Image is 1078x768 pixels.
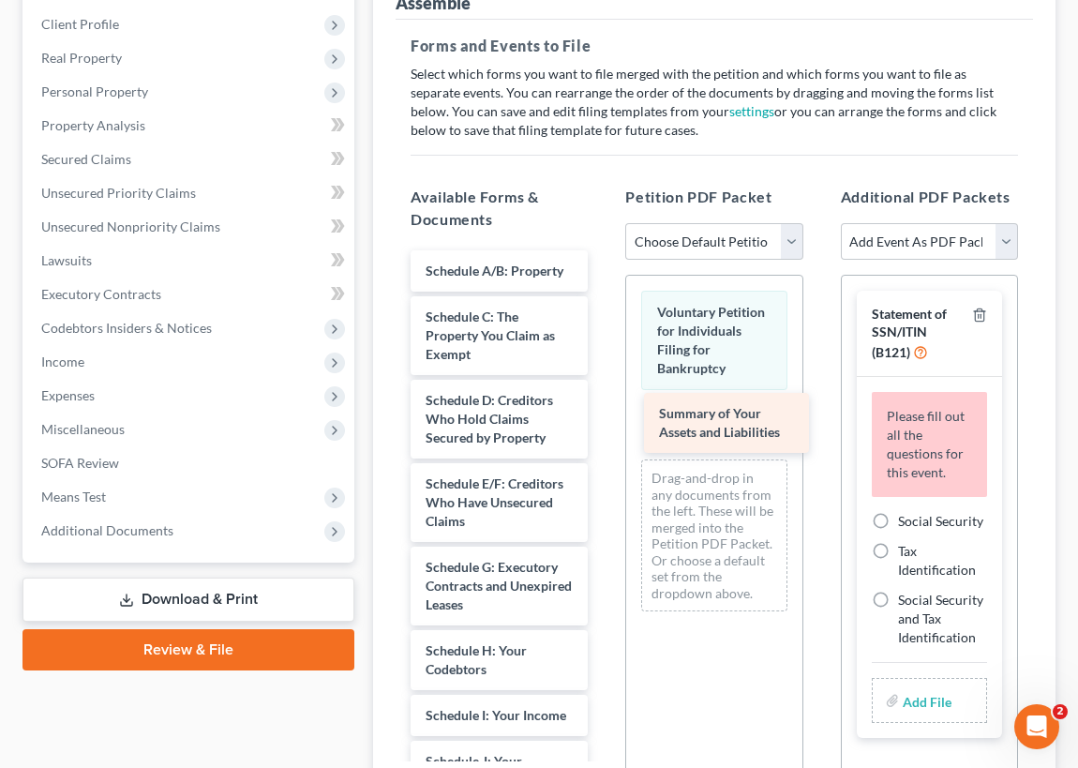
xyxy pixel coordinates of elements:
h5: Additional PDF Packets [841,186,1018,208]
a: Download & Print [22,578,354,622]
span: Property Analysis [41,117,145,133]
span: Please fill out all the questions for this event. [887,408,965,480]
div: Drag-and-drop in any documents from the left. These will be merged into the Petition PDF Packet. ... [641,459,786,611]
a: Unsecured Nonpriority Claims [26,210,354,244]
span: Client Profile [41,16,119,32]
span: Income [41,354,84,369]
h5: Available Forms & Documents [411,186,588,231]
span: Executory Contracts [41,286,161,302]
a: Review & File [22,629,354,670]
a: SOFA Review [26,446,354,480]
span: Voluntary Petition for Individuals Filing for Bankruptcy [657,304,765,376]
a: settings [729,103,774,119]
a: Lawsuits [26,244,354,278]
span: Codebtors Insiders & Notices [41,320,212,336]
span: Social Security and Tax Identification [898,592,983,645]
span: Unsecured Priority Claims [41,185,196,201]
span: Personal Property [41,83,148,99]
a: Secured Claims [26,143,354,176]
p: Select which forms you want to file merged with the petition and which forms you want to file as ... [411,65,1018,140]
span: Unsecured Nonpriority Claims [41,218,220,234]
h5: Forms and Events to File [411,35,1018,57]
span: SOFA Review [41,455,119,471]
span: Statement of SSN/ITIN (B121) [872,306,947,359]
span: Schedule I: Your Income [426,707,566,723]
span: Additional Documents [41,522,173,538]
span: Petition PDF Packet [625,188,771,205]
a: Property Analysis [26,109,354,143]
iframe: Intercom live chat [1014,704,1059,749]
span: Schedule H: Your Codebtors [426,642,527,677]
span: Lawsuits [41,252,92,268]
span: Means Test [41,489,106,504]
span: Real Property [41,50,122,66]
span: Miscellaneous [41,421,125,437]
a: Unsecured Priority Claims [26,176,354,210]
span: Expenses [41,387,95,403]
a: Executory Contracts [26,278,354,311]
span: Schedule C: The Property You Claim as Exempt [426,309,555,362]
span: Secured Claims [41,151,131,167]
span: 2 [1053,704,1068,719]
span: Schedule G: Executory Contracts and Unexpired Leases [426,559,572,612]
span: Schedule E/F: Creditors Who Have Unsecured Claims [426,475,563,529]
span: Schedule D: Creditors Who Hold Claims Secured by Property [426,392,553,445]
span: Schedule A/B: Property [426,263,563,279]
span: Social Security [898,513,983,529]
span: Summary of Your Assets and Liabilities [659,405,780,440]
span: Tax Identification [898,543,976,578]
